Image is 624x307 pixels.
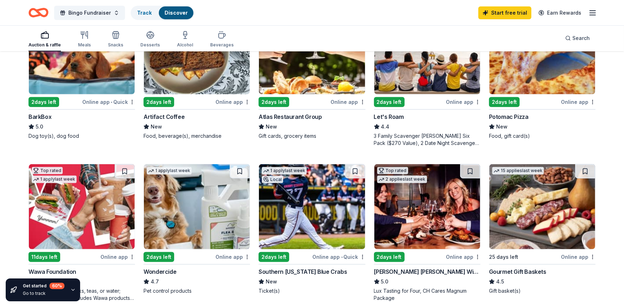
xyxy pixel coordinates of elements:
span: Bingo Fundraiser [68,9,111,17]
span: 5.0 [381,277,389,286]
div: Get started [23,283,64,289]
a: Image for Let's Roam2 applieslast week2days leftOnline appLet's Roam4.43 Family Scavenger [PERSON... [374,9,480,147]
div: 2 days left [489,97,520,107]
div: Food, gift card(s) [489,132,596,140]
span: New [266,122,277,131]
button: Desserts [140,28,160,51]
div: Gift basket(s) [489,287,596,295]
div: 2 days left [259,97,289,107]
span: 4.4 [381,122,390,131]
div: Top rated [377,167,408,174]
span: Search [572,34,590,42]
span: 4.7 [151,277,159,286]
span: • [341,254,343,260]
div: BarkBox [28,112,51,121]
div: Alcohol [177,42,193,48]
a: Image for Wawa FoundationTop rated1 applylast week11days leftOnline appWawa Foundation4.8Wawa bra... [28,164,135,302]
div: 3 Family Scavenger [PERSON_NAME] Six Pack ($270 Value), 2 Date Night Scavenger [PERSON_NAME] Two ... [374,132,480,147]
div: 1 apply last week [32,176,77,183]
button: Snacks [108,28,123,51]
div: 2 days left [374,252,405,262]
div: Online app [100,252,135,261]
span: New [496,122,508,131]
button: Auction & raffle [28,28,61,51]
div: Online app [215,97,250,106]
img: Image for Gourmet Gift Baskets [489,164,595,249]
div: Top rated [32,167,63,174]
div: Online app [561,252,596,261]
a: Start free trial [478,6,531,19]
div: Pet control products [144,287,250,295]
div: Gourmet Gift Baskets [489,267,546,276]
div: 15 applies last week [492,167,544,175]
div: Wondercide [144,267,176,276]
div: Auction & raffle [28,42,61,48]
button: TrackDiscover [131,6,194,20]
div: 11 days left [28,252,60,262]
a: Image for Wondercide1 applylast week2days leftOnline appWondercide4.7Pet control products [144,164,250,295]
a: Image for Potomac PizzaLocal2days leftOnline appPotomac PizzaNewFood, gift card(s) [489,9,596,140]
a: Earn Rewards [534,6,586,19]
div: 25 days left [489,253,518,261]
a: Track [137,10,152,16]
div: Local [262,176,283,183]
div: Atlas Restaurant Group [259,112,322,121]
div: 2 applies last week [377,176,427,183]
a: Image for Gourmet Gift Baskets15 applieslast week25 days leftOnline appGourmet Gift Baskets4.5Gif... [489,164,596,295]
div: Let's Roam [374,112,404,121]
img: Image for Atlas Restaurant Group [259,9,365,94]
img: Image for Wawa Foundation [29,164,135,249]
img: Image for Potomac Pizza [489,9,595,94]
div: Potomac Pizza [489,112,529,121]
div: 2 days left [374,97,405,107]
div: Online app [446,97,480,106]
img: Image for BarkBox [29,9,135,94]
div: Meals [78,42,91,48]
div: Online app [446,252,480,261]
span: 5.0 [36,122,43,131]
img: Image for Southern Maryland Blue Crabs [259,164,365,249]
a: Image for Artifact CoffeeLocal2days leftOnline appArtifact CoffeeNewFood, beverage(s), merchandise [144,9,250,140]
div: 60 % [50,283,64,289]
div: Online app [215,252,250,261]
div: Gift cards, grocery items [259,132,365,140]
div: Lux Tasting for Four, CH Cares Magnum Package [374,287,480,302]
div: Online app [561,97,596,106]
div: Online app Quick [313,252,365,261]
span: • [111,99,112,105]
button: Alcohol [177,28,193,51]
div: Wawa Foundation [28,267,76,276]
div: Dog toy(s), dog food [28,132,135,140]
img: Image for Let's Roam [374,9,480,94]
button: Search [560,31,596,45]
div: 2 days left [259,252,289,262]
div: 1 apply last week [147,167,192,175]
a: Discover [165,10,188,16]
div: Online app [331,97,365,106]
div: 2 days left [144,252,174,262]
div: Ticket(s) [259,287,365,295]
a: Image for BarkBoxTop rated7 applieslast week2days leftOnline app•QuickBarkBox5.0Dog toy(s), dog food [28,9,135,140]
div: 1 apply last week [262,167,307,175]
div: Artifact Coffee [144,112,184,121]
button: Beverages [210,28,234,51]
button: Meals [78,28,91,51]
div: Beverages [210,42,234,48]
div: 2 days left [28,97,59,107]
div: Go to track [23,291,64,296]
div: Southern [US_STATE] Blue Crabs [259,267,347,276]
div: Online app Quick [82,97,135,106]
span: New [266,277,277,286]
span: New [151,122,162,131]
img: Image for Cooper's Hawk Winery and Restaurants [374,164,480,249]
a: Image for Southern Maryland Blue Crabs1 applylast weekLocal2days leftOnline app•QuickSouthern [US... [259,164,365,295]
div: 2 days left [144,97,174,107]
a: Image for Cooper's Hawk Winery and RestaurantsTop rated2 applieslast week2days leftOnline app[PER... [374,164,480,302]
a: Image for Atlas Restaurant Group2days leftOnline appAtlas Restaurant GroupNewGift cards, grocery ... [259,9,365,140]
div: Food, beverage(s), merchandise [144,132,250,140]
img: Image for Artifact Coffee [144,9,250,94]
div: Snacks [108,42,123,48]
img: Image for Wondercide [144,164,250,249]
div: [PERSON_NAME] [PERSON_NAME] Winery and Restaurants [374,267,480,276]
div: Desserts [140,42,160,48]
